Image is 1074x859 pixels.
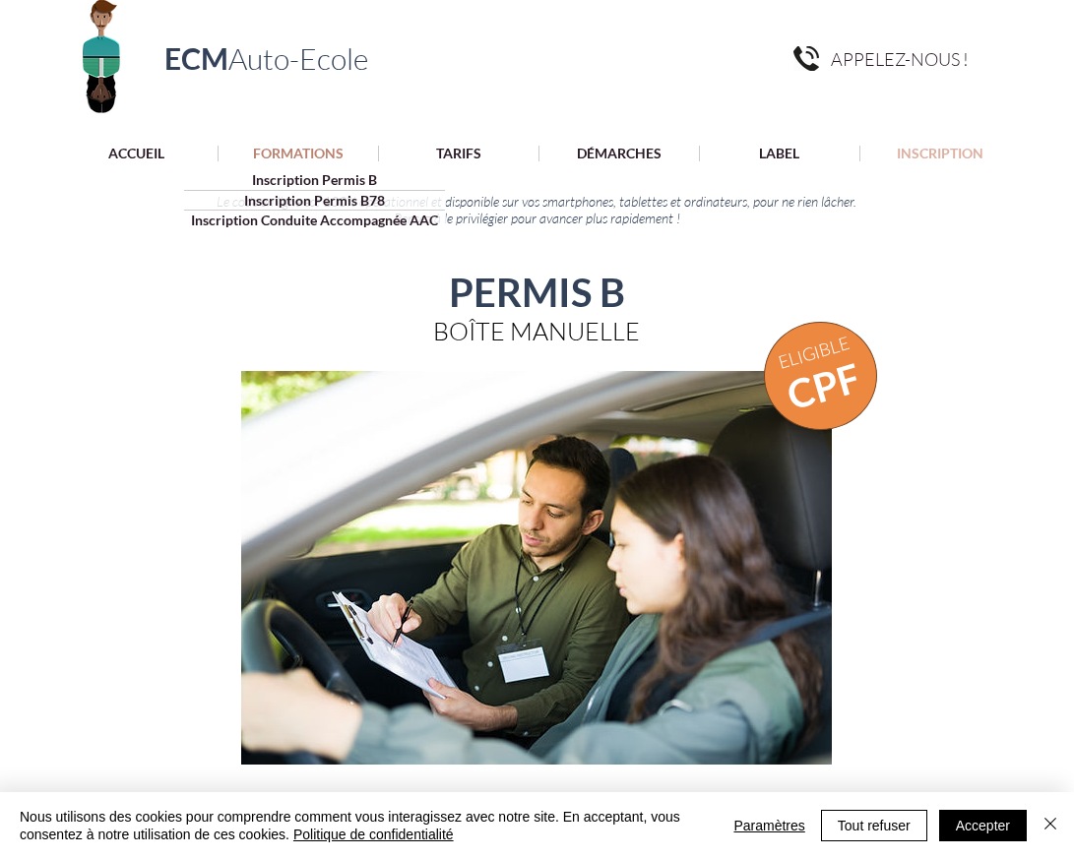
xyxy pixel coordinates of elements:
span: Le code en ligne est 100% opérationnel et disponible sur vos smartphones, tablettes et ordinateur... [217,193,856,210]
a: TARIFS [378,146,538,161]
span: CPF [782,353,864,419]
p: Inscription Conduite Accompagnée AAC [184,211,445,230]
span: APPELEZ-NOUS ! [831,48,969,70]
a: FORMATIONS [218,146,378,161]
p: ACCUEIL [98,146,174,161]
img: shutterstock_1920817451.jpg [241,371,832,765]
a: Inscription Conduite Accompagnée AAC [184,210,445,230]
p: INSCRIPTION [887,146,993,161]
a: CPF [782,352,865,419]
a: DÉMARCHES [538,146,699,161]
a: Inscription Permis B [184,170,445,190]
a: LABEL [699,146,859,161]
a: ECMAuto-Ecole [164,40,368,76]
p: Inscription Permis B78 [237,191,392,211]
span: Pensez à le privilégier pour avancer plus rapidement ! [394,210,680,226]
a: APPELEZ-NOUS ! [831,46,987,71]
a: ACCUEIL [56,146,218,161]
iframe: Wix Chat [710,546,1074,859]
p: FORMATIONS [243,146,353,161]
p: TARIFS [426,146,491,161]
span: Nous utilisons des cookies pour comprendre comment vous interagissez avec notre site. En acceptan... [20,808,710,843]
p: LABEL [749,146,809,161]
a: Inscription Permis B78 [184,190,445,211]
span: Paramètres [733,811,804,840]
span: PERMIS B [449,269,625,316]
span: ECM [164,40,228,76]
button: Fermer [1039,808,1062,843]
button: Tout refuser [821,810,927,841]
p: Inscription Permis B [245,170,384,190]
p: DÉMARCHES [567,146,671,161]
button: Accepter [939,810,1027,841]
a: INSCRIPTION [859,146,1020,161]
a: ELIGIBLE [775,332,852,373]
a: Politique de confidentialité [293,827,454,842]
nav: Site [55,145,1021,162]
span: Auto-Ecole [228,40,368,77]
span: BOÎTE MANUELLE [433,316,640,346]
img: pngegg.png [793,46,819,71]
img: Fermer [1039,812,1062,835]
